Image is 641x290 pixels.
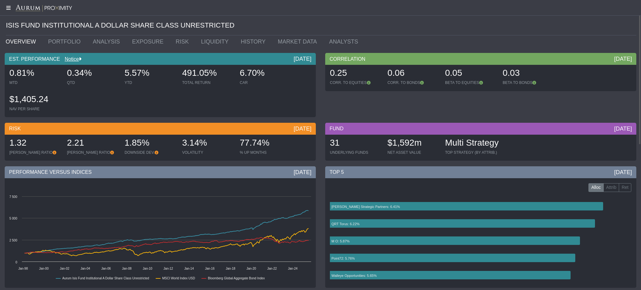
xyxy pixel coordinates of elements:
div: BETA TO EQUITIES [445,80,496,85]
div: 2.21 [67,137,118,150]
text: Jan-14 [184,267,194,270]
text: Jan-22 [267,267,277,270]
div: 1.85% [125,137,176,150]
div: QTD [67,80,118,85]
text: Jan-06 [101,267,111,270]
text: M O: 5.87% [331,239,350,243]
img: Aurum-Proximity%20white.svg [16,5,72,12]
a: ANALYSTS [325,35,366,48]
div: Notice [60,56,81,63]
div: [DATE] [614,55,632,63]
text: Jan-12 [163,267,173,270]
div: BETA TO BONDS [503,80,554,85]
div: NAV PER SHARE [9,106,61,111]
text: Jan-02 [60,267,69,270]
a: PORTFOLIO [44,35,88,48]
text: 5 000 [9,217,17,220]
text: Jan-08 [122,267,132,270]
div: CORR. TO EQUITIES [330,80,381,85]
text: Jan-24 [288,267,298,270]
div: [DATE] [294,55,311,63]
div: [DATE] [294,125,311,132]
div: [PERSON_NAME] RATIO [9,150,61,155]
a: OVERVIEW [1,35,44,48]
text: Jan-98 [18,267,28,270]
text: Bloomberg Global Aggregate Bond Index [208,277,265,280]
div: FUND [325,123,636,135]
div: TOTAL RETURN [182,80,233,85]
text: 2 500 [9,239,17,242]
text: Jan-04 [80,267,90,270]
label: Alloc [588,183,603,192]
text: Point72: 5.76% [331,256,355,260]
div: % UP MONTHS [240,150,291,155]
a: Notice [60,56,79,62]
div: EST. PERFORMANCE [5,53,316,65]
div: [DATE] [614,168,632,176]
div: 0.06 [387,67,439,80]
div: 6.70% [240,67,291,80]
text: QRT Torus: 6.22% [331,222,360,226]
text: 7 500 [9,195,17,199]
text: Aurum Isis Fund Institutional A Dollar Share Class Unrestricted [62,277,149,280]
div: MTD [9,80,61,85]
div: CAR [240,80,291,85]
div: 31 [330,137,381,150]
div: [DATE] [294,168,311,176]
div: YTD [125,80,176,85]
label: Attrib [603,183,619,192]
a: HISTORY [236,35,273,48]
div: 0.05 [445,67,496,80]
div: NET ASSET VALUE [387,150,439,155]
div: 3.14% [182,137,233,150]
text: Jan-10 [143,267,152,270]
text: Jan-20 [246,267,256,270]
div: ISIS FUND INSTITUTIONAL A DOLLAR SHARE CLASS UNRESTRICTED [6,16,636,35]
text: 0 [15,261,17,264]
text: MSCI World Index USD [162,277,195,280]
a: ANALYSIS [88,35,127,48]
div: CORR. TO BONDS [387,80,439,85]
div: $1,592m [387,137,439,150]
div: 1.32 [9,137,61,150]
div: $1,405.24 [9,93,61,106]
div: 0.03 [503,67,554,80]
a: MARKET DATA [273,35,325,48]
div: CORRELATION [325,53,636,65]
text: Walleye Opportunities: 5.65% [331,274,377,277]
div: 77.74% [240,137,291,150]
div: 491.05% [182,67,233,80]
div: [PERSON_NAME] RATIO [67,150,118,155]
div: 5.57% [125,67,176,80]
div: UNDERLYING FUNDS [330,150,381,155]
label: Ret [619,183,631,192]
text: Jan-00 [39,267,49,270]
div: PERFORMANCE VERSUS INDICES [5,166,316,178]
text: [PERSON_NAME] Strategic Partners: 6.41% [331,205,400,209]
div: RISK [5,123,316,135]
div: TOP STRATEGY (BY ATTRIB.) [445,150,499,155]
span: 0.81% [9,68,34,78]
div: Multi Strategy [445,137,499,150]
span: 0.25 [330,68,347,78]
div: VOLATILITY [182,150,233,155]
a: LIQUIDITY [196,35,236,48]
text: Jan-16 [205,267,215,270]
a: RISK [171,35,196,48]
div: TOP 5 [325,166,636,178]
text: Jan-18 [226,267,235,270]
div: DOWNSIDE DEV. [125,150,176,155]
span: 0.34% [67,68,92,78]
a: EXPOSURE [127,35,171,48]
div: [DATE] [614,125,632,132]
